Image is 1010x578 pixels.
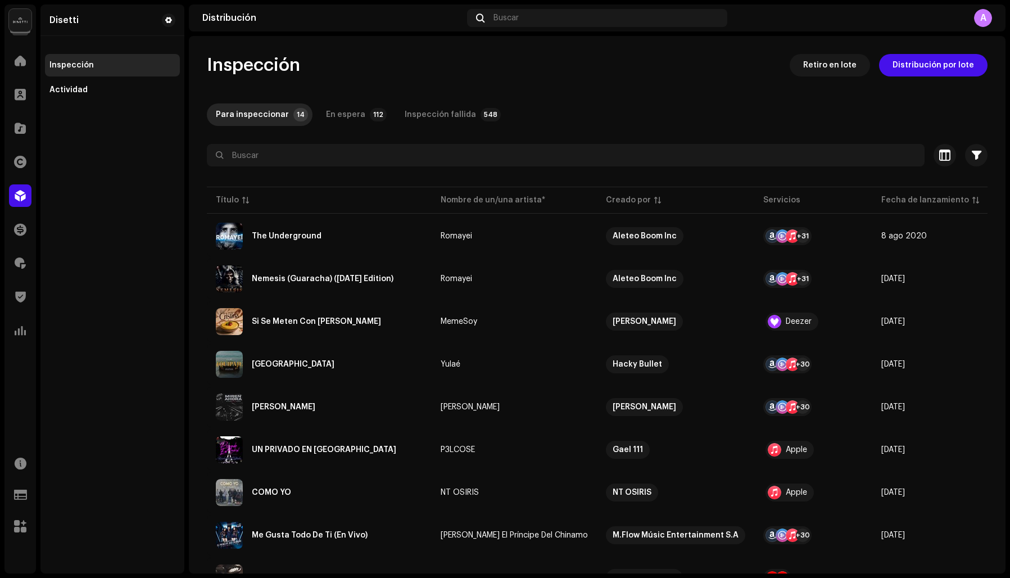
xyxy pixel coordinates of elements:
[796,229,809,243] div: +31
[613,484,651,502] div: NT OSIRIS
[441,403,588,411] span: Alex Fer
[606,526,745,544] span: M.Flow Músic Entertainment S.A
[216,351,243,378] img: 6c732f09-58f1-494b-abc1-006035fe6dac
[441,360,460,368] div: Yulaé
[881,195,969,206] div: Fecha de lanzamiento
[45,54,180,76] re-m-nav-item: Inspección
[441,446,475,454] div: P3LCOSE
[613,526,739,544] div: M.Flow Músic Entertainment S.A
[606,355,745,373] span: Hacky Bullet
[881,489,905,496] span: 19 oct 2025
[207,144,925,166] input: Buscar
[606,313,745,331] span: Santiago Franco Rizzo
[441,232,588,240] span: Romayei
[606,441,745,459] span: Gael 111
[606,484,745,502] span: NT OSIRIS
[613,355,662,373] div: Hacky Bullet
[216,436,243,463] img: dc974628-9d71-4cd9-b5f3-4bb203c4c351
[441,403,500,411] div: [PERSON_NAME]
[881,318,905,326] span: 29 sept 2025
[252,489,291,496] div: COMO YO
[441,531,588,539] span: Reynaldo Leyton El Príncipe Del Chinamo
[606,195,651,206] div: Creado por
[796,272,809,286] div: +31
[606,227,745,245] span: Aleteo Boom Inc
[790,54,870,76] button: Retiro en lote
[441,318,477,326] div: MemeSoy
[893,54,974,76] span: Distribución por lote
[441,275,588,283] span: Romayei
[252,531,368,539] div: Me Gusta Todo De Ti (En Vivo)
[493,13,519,22] span: Buscar
[879,54,988,76] button: Distribución por lote
[252,318,381,326] div: Si Se Meten Con Cristina
[606,270,745,288] span: Aleteo Boom Inc
[803,54,857,76] span: Retiro en lote
[9,9,31,31] img: 02a7c2d3-3c89-4098-b12f-2ff2945c95ee
[613,313,676,331] div: [PERSON_NAME]
[881,446,905,454] span: 7 oct 2025
[786,318,812,326] div: Deezer
[252,360,334,368] div: Equipaje
[881,275,905,283] span: 14 oct 2024
[216,308,243,335] img: fd41dc46-2e54-43cb-b3e3-3a95124d5d17
[252,275,393,283] div: Nemesis (Guaracha) (Halloween Edition)
[974,9,992,27] div: A
[441,318,588,326] span: MemeSoy
[796,529,809,542] div: +30
[441,275,472,283] div: Romayei
[216,265,243,292] img: 5fa49d6c-da1b-4da9-8ac0-b5b51a1342b6
[881,232,927,240] span: 8 ago 2020
[49,16,79,25] div: Disetti
[252,232,321,240] div: The Underground
[613,398,676,416] div: [PERSON_NAME]
[613,270,677,288] div: Aleteo Boom Inc
[216,103,289,126] div: Para inspeccionar
[326,103,365,126] div: En espera
[405,103,476,126] div: Inspección fallida
[207,54,300,76] span: Inspección
[441,446,588,454] span: P3LCOSE
[613,227,677,245] div: Aleteo Boom Inc
[796,400,809,414] div: +30
[216,479,243,506] img: c2aaa61f-dbd8-4af9-9e12-ad5ad709af87
[613,441,643,459] div: Gael 111
[252,403,315,411] div: Miren Ahora
[441,232,472,240] div: Romayei
[796,358,809,371] div: +30
[441,489,588,496] span: NT OSIRIS
[881,360,905,368] span: 2 oct 2025
[441,489,479,496] div: NT OSIRIS
[370,108,387,121] p-badge: 112
[293,108,308,121] p-badge: 14
[881,403,905,411] span: 27 feb 2025
[786,446,807,454] div: Apple
[441,360,588,368] span: Yulaé
[45,79,180,101] re-m-nav-item: Actividad
[49,85,88,94] div: Actividad
[49,61,94,70] div: Inspección
[606,398,745,416] span: Alex Fer
[481,108,501,121] p-badge: 548
[881,531,905,539] span: 9 oct 2025
[216,522,243,549] img: 0b66a9df-fe65-4210-97e2-80dd4a4a6ce1
[441,531,588,539] div: [PERSON_NAME] El Príncipe Del Chinamo
[252,446,396,454] div: UN PRIVADO EN MADRID
[216,223,243,250] img: c4bf2687-a04c-4f22-a21c-9f160433a11e
[216,394,243,421] img: 0590ac2a-3b8c-4bf8-b13b-c09a58c7433a
[216,195,239,206] div: Título
[202,13,463,22] div: Distribución
[786,489,807,496] div: Apple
